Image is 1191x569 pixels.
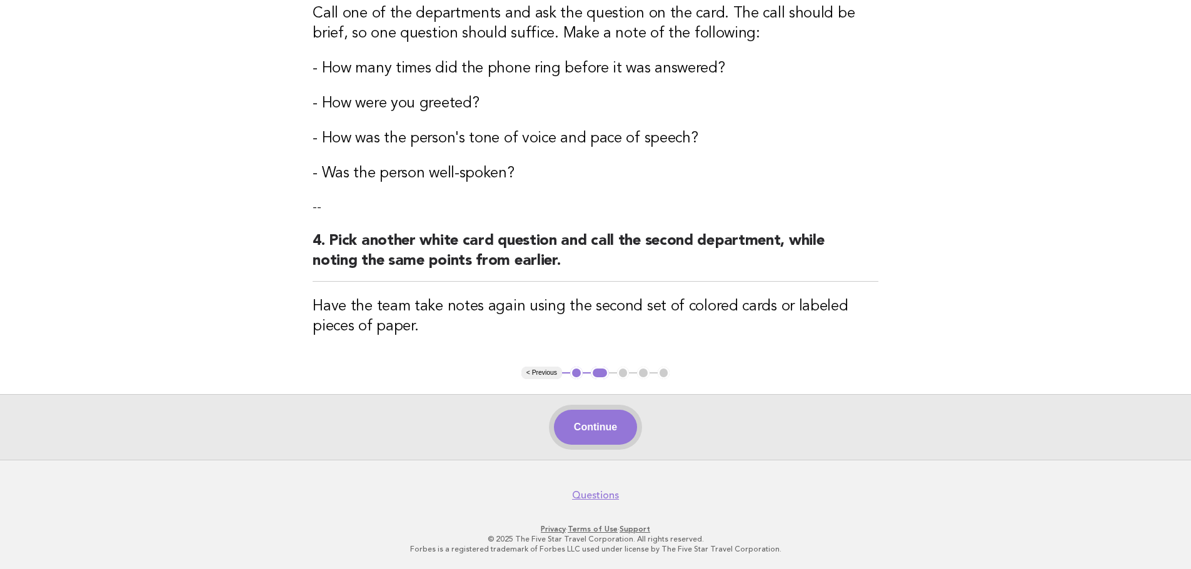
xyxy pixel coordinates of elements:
[572,489,619,502] a: Questions
[313,199,878,216] p: --
[313,94,878,114] h3: - How were you greeted?
[313,297,878,337] h3: Have the team take notes again using the second set of colored cards or labeled pieces of paper.
[313,4,878,44] h3: Call one of the departments and ask the question on the card. The call should be brief, so one qu...
[313,164,878,184] h3: - Was the person well-spoken?
[313,59,878,79] h3: - How many times did the phone ring before it was answered?
[213,544,978,554] p: Forbes is a registered trademark of Forbes LLC used under license by The Five Star Travel Corpora...
[591,367,609,379] button: 2
[213,534,978,544] p: © 2025 The Five Star Travel Corporation. All rights reserved.
[554,410,637,445] button: Continue
[521,367,562,379] button: < Previous
[620,525,650,533] a: Support
[570,367,583,379] button: 1
[541,525,566,533] a: Privacy
[313,231,878,282] h2: 4. Pick another white card question and call the second department, while noting the same points ...
[313,129,878,149] h3: - How was the person's tone of voice and pace of speech?
[213,524,978,534] p: · ·
[568,525,618,533] a: Terms of Use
